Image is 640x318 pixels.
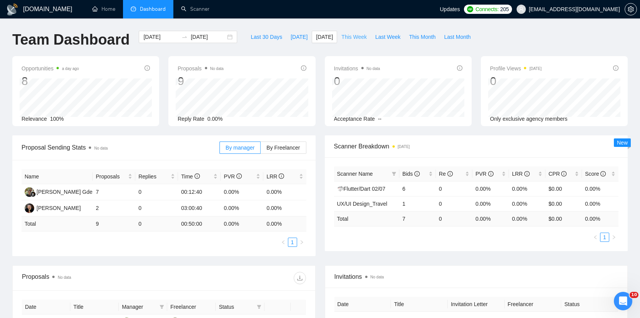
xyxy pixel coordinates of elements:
td: 00:12:40 [178,184,221,200]
span: Scanner Name [337,171,373,177]
span: download [294,275,306,281]
span: Proposals [96,172,126,181]
span: Bids [402,171,420,177]
span: No data [58,275,71,280]
td: 0.00% [221,200,263,216]
span: Time [181,173,199,180]
img: upwork-logo.png [467,6,473,12]
span: By Freelancer [266,145,300,151]
span: PVR [224,173,242,180]
span: Last 30 Days [251,33,282,41]
span: Opportunities [22,64,79,73]
span: Acceptance Rate [334,116,375,122]
span: Connects: [475,5,499,13]
th: Proposals [93,169,135,184]
span: Proposals [178,64,223,73]
span: No data [367,67,380,71]
button: [DATE] [286,31,312,43]
span: info-circle [524,171,530,176]
span: info-circle [488,171,494,176]
a: UX/UI Design_Travel [337,201,387,207]
a: 🦈Flutter/Dart 02/07 [337,186,386,192]
a: IB[PERSON_NAME] Gde [PERSON_NAME] [25,188,138,195]
span: filter [160,305,164,309]
span: filter [390,168,398,180]
span: LRR [512,171,530,177]
span: filter [255,301,263,313]
th: Name [22,169,93,184]
span: 205 [500,5,509,13]
td: 0.00% [472,181,509,196]
th: Manager [119,300,167,315]
li: Previous Page [591,233,600,242]
button: setting [625,3,637,15]
span: Last Week [375,33,401,41]
span: info-circle [145,65,150,71]
div: 0 [490,74,542,88]
a: 1 [600,233,609,241]
div: [PERSON_NAME] Gde [PERSON_NAME] [37,188,138,196]
td: 2 [93,200,135,216]
td: 0 [436,211,472,226]
span: This Week [341,33,367,41]
td: 0 [436,181,472,196]
span: dashboard [131,6,136,12]
div: [PERSON_NAME] [37,204,81,212]
span: Last Month [444,33,470,41]
span: -- [378,116,381,122]
td: 0.00% [582,196,618,211]
span: info-circle [301,65,306,71]
span: Proposal Sending Stats [22,143,219,152]
span: Manager [122,303,156,311]
span: info-circle [194,173,200,179]
th: Date [22,300,70,315]
span: CPR [549,171,567,177]
td: 6 [399,181,436,196]
span: info-circle [236,173,242,179]
td: 0.00% [472,196,509,211]
li: Next Page [297,238,306,247]
div: 8 [22,74,79,88]
span: PVR [475,171,494,177]
button: right [297,238,306,247]
span: Scanner Breakdown [334,142,619,151]
td: 0.00% [263,200,306,216]
th: Invitation Letter [448,297,505,312]
span: info-circle [561,171,567,176]
a: II[PERSON_NAME] [25,205,81,211]
span: info-circle [600,171,606,176]
img: gigradar-bm.png [30,191,36,197]
span: swap-right [181,34,188,40]
h1: Team Dashboard [12,31,130,49]
button: This Month [405,31,440,43]
button: right [609,233,618,242]
button: [DATE] [312,31,337,43]
div: 9 [178,74,223,88]
span: Profile Views [490,64,542,73]
a: homeHome [92,6,115,12]
span: Reply Rate [178,116,204,122]
div: Proposals [22,272,164,284]
td: 0.00% [509,181,545,196]
div: 0 [334,74,380,88]
span: filter [158,301,166,313]
td: 0 [135,200,178,216]
span: 10 [630,292,638,298]
td: 0.00% [221,184,263,200]
span: info-circle [447,171,453,176]
td: Total [334,211,399,226]
span: 100% [50,116,64,122]
span: No data [94,146,108,150]
a: setting [625,6,637,12]
iframe: Intercom live chat [614,292,632,310]
a: 1 [288,238,297,246]
li: Next Page [609,233,618,242]
span: right [299,240,304,245]
span: Invitations [334,64,380,73]
span: Score [585,171,606,177]
td: 00:50:00 [178,216,221,231]
a: searchScanner [181,6,209,12]
span: [DATE] [291,33,308,41]
button: download [294,272,306,284]
td: 0.00 % [472,211,509,226]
